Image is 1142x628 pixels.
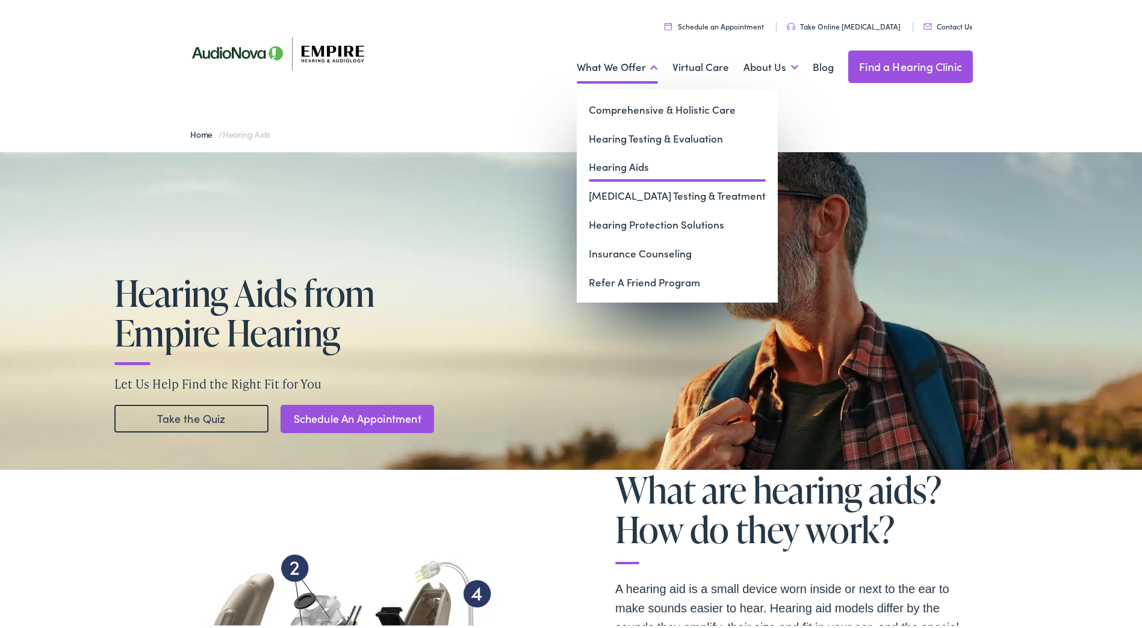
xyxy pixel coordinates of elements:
[190,126,219,138] a: Home
[577,208,778,237] a: Hearing Protection Solutions
[114,271,480,350] h1: Hearing Aids from Empire Hearing
[665,20,672,28] img: utility icon
[223,126,270,138] span: Hearing Aids
[923,19,972,29] a: Contact Us
[813,43,834,87] a: Blog
[923,21,932,27] img: utility icon
[577,43,658,87] a: What We Offer
[848,48,973,81] a: Find a Hearing Clinic
[672,43,729,87] a: Virtual Care
[281,402,434,431] a: Schedule An Appointment
[577,266,778,295] a: Refer A Friend Program
[615,467,973,562] h2: What are hearing aids? How do they work?
[665,19,764,29] a: Schedule an Appointment
[787,20,795,28] img: utility icon
[787,19,901,29] a: Take Online [MEDICAL_DATA]
[577,179,778,208] a: [MEDICAL_DATA] Testing & Treatment
[114,402,268,430] a: Take the Quiz
[577,237,778,266] a: Insurance Counseling
[190,126,270,138] span: /
[577,122,778,151] a: Hearing Testing & Evaluation
[577,150,778,179] a: Hearing Aids
[577,93,778,122] a: Comprehensive & Holistic Care
[114,372,1037,390] p: Let Us Help Find the Right Fit for You
[743,43,798,87] a: About Us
